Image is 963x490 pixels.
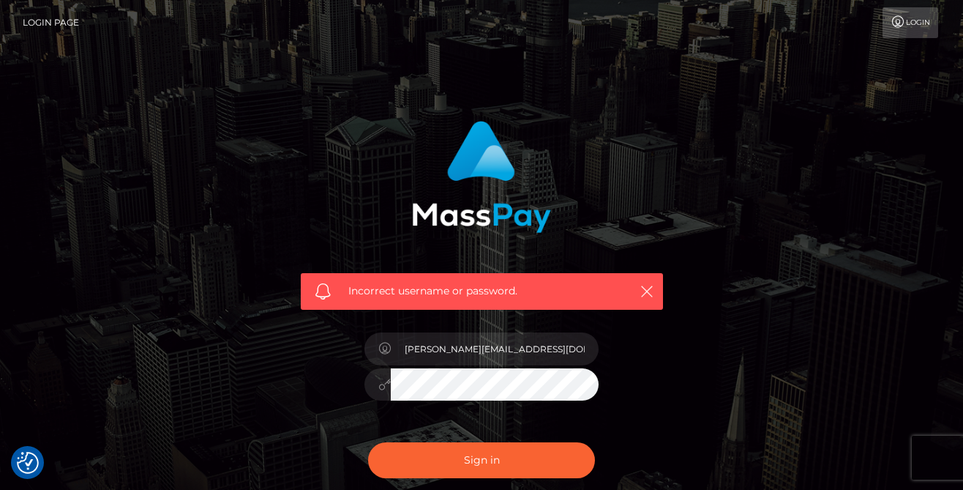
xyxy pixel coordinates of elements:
[391,333,599,365] input: Username...
[17,452,39,474] img: Revisit consent button
[17,452,39,474] button: Consent Preferences
[368,442,595,478] button: Sign in
[348,283,615,299] span: Incorrect username or password.
[883,7,938,38] a: Login
[23,7,79,38] a: Login Page
[412,121,551,233] img: MassPay Login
